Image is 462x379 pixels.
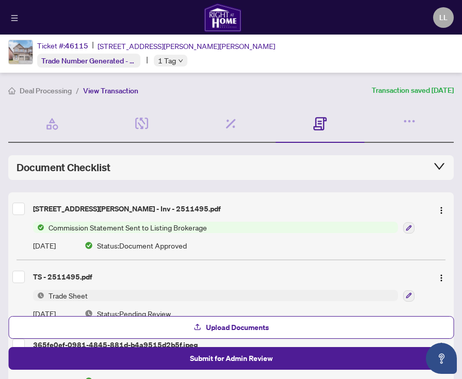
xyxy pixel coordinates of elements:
span: Document Checklist [17,160,110,175]
img: Document Status [85,241,93,250]
span: LL [439,12,448,23]
img: Logo [437,274,445,282]
button: Open asap [426,343,457,374]
img: IMG-N12282072_1.jpg [9,40,33,64]
li: / [76,85,79,96]
span: Upload Documents [206,319,269,336]
div: Document Checklist [17,160,445,175]
button: Upload Documents [8,316,454,339]
div: TS - 2511495.pdf [33,271,425,283]
span: View Transaction [83,86,138,95]
img: Status Icon [33,290,44,301]
div: Ticket #: [37,40,88,52]
span: [STREET_ADDRESS][PERSON_NAME][PERSON_NAME] [98,40,275,52]
span: 46115 [65,41,88,51]
span: [DATE] [33,240,56,251]
span: menu [11,14,18,22]
span: [DATE] [33,308,56,319]
span: Trade Sheet [44,290,92,301]
img: logo [204,3,241,32]
span: Deal Processing [20,86,72,95]
div: [STREET_ADDRESS][PERSON_NAME] - Inv - 2511495.pdf [33,203,425,215]
button: Submit for Admin Review [8,347,454,370]
button: Logo [433,201,450,217]
article: Transaction saved [DATE] [372,85,454,96]
span: collapsed [433,160,445,172]
span: Commission Statement Sent to Listing Brokerage [44,222,211,233]
span: 1 Tag [158,55,176,67]
span: Status: Document Approved [97,240,187,251]
img: Logo [437,206,445,215]
span: home [8,87,15,94]
span: Status: Pending Review [97,308,171,319]
button: Logo [433,269,450,285]
span: Submit for Admin Review [190,350,273,367]
img: Status Icon [33,222,44,233]
img: Document Status [85,309,93,318]
span: Trade Number Generated - Pending Information [41,56,195,65]
span: down [178,58,183,63]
